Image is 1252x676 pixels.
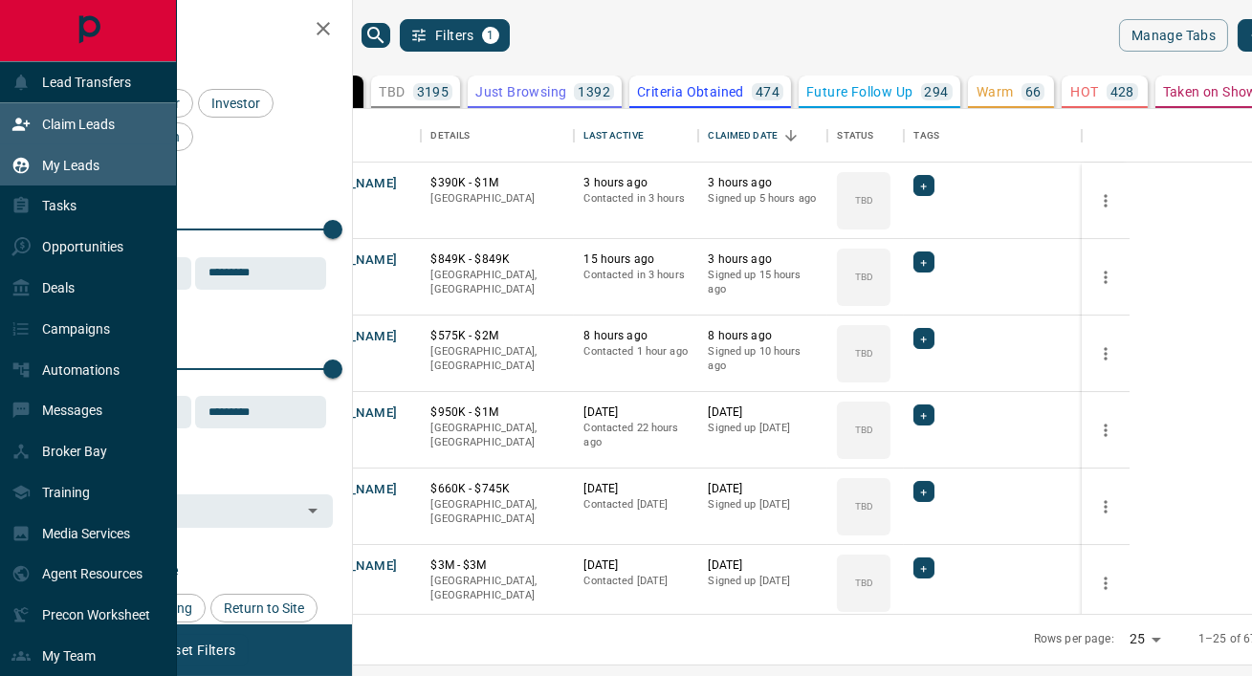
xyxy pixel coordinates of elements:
div: Details [430,109,470,163]
p: [DATE] [708,481,818,497]
p: [GEOGRAPHIC_DATA], [GEOGRAPHIC_DATA] [430,497,564,527]
p: Contacted in 3 hours [583,268,689,283]
p: Signed up 10 hours ago [708,344,818,374]
button: more [1091,186,1120,215]
p: $3M - $3M [430,557,564,574]
h2: Filters [61,19,333,42]
button: Reset Filters [145,634,248,666]
p: $849K - $849K [430,251,564,268]
span: + [920,176,927,195]
p: 8 hours ago [583,328,689,344]
p: Just Browsing [475,85,566,98]
p: TBD [855,499,873,513]
p: [GEOGRAPHIC_DATA], [GEOGRAPHIC_DATA] [430,268,564,297]
p: [GEOGRAPHIC_DATA], [GEOGRAPHIC_DATA] [430,421,564,450]
p: 1392 [578,85,610,98]
p: [DATE] [583,481,689,497]
div: Tags [904,109,1082,163]
p: Contacted [DATE] [583,574,689,589]
button: Filters1 [400,19,510,52]
p: 8 hours ago [708,328,818,344]
span: + [920,558,927,578]
div: Last Active [583,109,643,163]
div: + [913,557,934,578]
div: + [913,481,934,502]
p: [DATE] [583,404,689,421]
p: Contacted 1 hour ago [583,344,689,360]
div: Investor [198,89,274,118]
div: + [913,251,934,273]
p: $660K - $745K [430,481,564,497]
p: [GEOGRAPHIC_DATA], [GEOGRAPHIC_DATA] [430,344,564,374]
p: TBD [855,576,873,590]
button: more [1091,492,1120,521]
div: Return to Site [210,594,318,622]
span: 1 [484,29,497,42]
button: more [1091,339,1120,368]
button: more [1091,263,1120,292]
p: [DATE] [583,557,689,574]
button: more [1091,569,1120,598]
div: Claimed Date [708,109,778,163]
p: Contacted 22 hours ago [583,421,689,450]
button: Manage Tabs [1119,19,1228,52]
p: Signed up 5 hours ago [708,191,818,207]
p: $575K - $2M [430,328,564,344]
p: $390K - $1M [430,175,564,191]
span: + [920,405,927,425]
p: Future Follow Up [806,85,912,98]
div: Details [421,109,574,163]
span: Investor [205,96,267,111]
p: 3 hours ago [583,175,689,191]
span: Return to Site [217,600,311,616]
p: 3 hours ago [708,175,818,191]
p: Signed up [DATE] [708,574,818,589]
p: Criteria Obtained [637,85,744,98]
p: TBD [855,270,873,284]
p: Contacted [DATE] [583,497,689,512]
p: [GEOGRAPHIC_DATA], [GEOGRAPHIC_DATA] [430,574,564,603]
p: Signed up [DATE] [708,421,818,436]
p: Signed up [DATE] [708,497,818,512]
p: [DATE] [708,557,818,574]
span: + [920,329,927,348]
div: Name [287,109,421,163]
p: TBD [855,423,873,437]
p: Warm [977,85,1014,98]
div: Status [827,109,904,163]
p: $950K - $1M [430,404,564,421]
div: Claimed Date [698,109,827,163]
p: 3 hours ago [708,251,818,268]
p: [DATE] [708,404,818,421]
div: + [913,404,934,425]
p: TBD [379,85,405,98]
button: Sort [778,122,804,149]
div: + [913,328,934,349]
p: TBD [855,346,873,360]
div: 25 [1122,625,1168,653]
div: + [913,175,934,196]
p: 66 [1025,85,1042,98]
p: Rows per page: [1034,631,1114,647]
button: search button [362,23,390,48]
p: Contacted in 3 hours [583,191,689,207]
p: 294 [925,85,949,98]
p: 428 [1110,85,1134,98]
button: more [1091,416,1120,445]
span: + [920,482,927,501]
p: [GEOGRAPHIC_DATA] [430,191,564,207]
p: Signed up 15 hours ago [708,268,818,297]
p: TBD [855,193,873,207]
p: 474 [756,85,780,98]
span: + [920,252,927,272]
div: Tags [913,109,939,163]
div: Last Active [574,109,698,163]
button: Open [299,497,326,524]
p: 15 hours ago [583,251,689,268]
p: 3195 [417,85,450,98]
p: HOT [1071,85,1099,98]
div: Status [837,109,873,163]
